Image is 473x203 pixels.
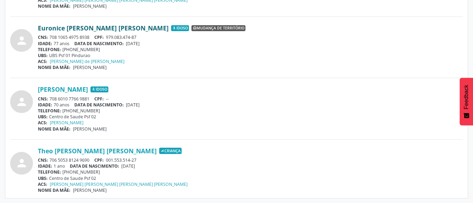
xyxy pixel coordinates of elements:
[15,157,28,169] i: person
[73,187,107,193] span: [PERSON_NAME]
[38,175,48,181] span: UBS:
[38,34,463,40] div: 708 1065 4975 8938
[94,34,104,40] span: CPF:
[121,163,135,169] span: [DATE]
[15,34,28,47] i: person
[38,108,463,114] div: [PHONE_NUMBER]
[38,114,463,120] div: Centro de Saude Psf 02
[159,148,182,154] span: Criança
[38,85,88,93] a: [PERSON_NAME]
[38,96,463,102] div: 708 6010 7766 9881
[15,96,28,108] i: person
[38,47,463,52] div: [PHONE_NUMBER]
[38,147,157,155] a: Theo [PERSON_NAME] [PERSON_NAME]
[38,157,48,163] span: CNS:
[106,157,136,163] span: 001.553.514-27
[38,102,52,108] span: IDADE:
[38,108,61,114] span: TELEFONE:
[38,58,47,64] span: ACS:
[38,126,70,132] span: NOME DA MÃE:
[38,64,70,70] span: NOME DA MÃE:
[126,41,140,47] span: [DATE]
[38,34,48,40] span: CNS:
[38,3,70,9] span: NOME DA MÃE:
[90,86,108,93] span: Idoso
[70,163,119,169] span: DATA DE NASCIMENTO:
[38,114,48,120] span: UBS:
[94,96,104,102] span: CPF:
[463,85,469,109] span: Feedback
[73,126,107,132] span: [PERSON_NAME]
[73,3,107,9] span: [PERSON_NAME]
[38,181,47,187] span: ACS:
[106,96,109,102] span: --
[38,163,52,169] span: IDADE:
[38,187,70,193] span: NOME DA MÃE:
[106,34,136,40] span: 979.083.474-87
[74,41,124,47] span: DATA DE NASCIMENTO:
[38,169,463,175] div: [PHONE_NUMBER]
[38,41,463,47] div: 77 anos
[126,102,140,108] span: [DATE]
[38,175,463,181] div: Centro de Saude Psf 02
[38,52,48,58] span: UBS:
[38,24,169,32] a: Euronice [PERSON_NAME] [PERSON_NAME]
[191,25,245,31] span: Mudança de território
[50,181,188,187] a: [PERSON_NAME] [PERSON_NAME] [PERSON_NAME] [PERSON_NAME]
[38,169,61,175] span: TELEFONE:
[94,157,104,163] span: CPF:
[38,52,463,58] div: UBS Psf 01 Pindurao
[460,78,473,125] button: Feedback - Mostrar pesquisa
[38,47,61,52] span: TELEFONE:
[38,120,47,126] span: ACS:
[38,163,463,169] div: 1 ano
[50,58,124,64] a: [PERSON_NAME] de [PERSON_NAME]
[171,25,189,31] span: Idoso
[74,102,124,108] span: DATA DE NASCIMENTO:
[38,96,48,102] span: CNS:
[38,41,52,47] span: IDADE:
[38,102,463,108] div: 70 anos
[73,64,107,70] span: [PERSON_NAME]
[38,157,463,163] div: 706 5053 8124 9690
[50,120,83,126] a: [PERSON_NAME]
